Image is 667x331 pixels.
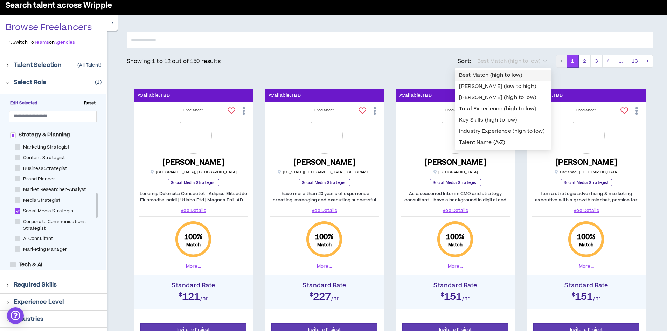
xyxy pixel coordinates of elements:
[555,158,617,167] h5: [PERSON_NAME]
[437,117,474,154] img: JHQQtyWKBm0zaarCem0aIeaFJV4IO6tG20KXovex.png
[459,94,547,102] div: [PERSON_NAME] (high to low)
[459,127,547,135] div: Industry Experience (high to low)
[458,57,472,65] p: Sort:
[277,170,372,175] p: [US_STATE][GEOGRAPHIC_DATA] , [GEOGRAPHIC_DATA]
[433,170,478,175] p: [GEOGRAPHIC_DATA]
[175,117,212,154] img: pA17YHAY26doQ3jzGpJkdFv95kW5oim9S3T5IHj3.png
[532,108,641,113] div: Freelancer
[20,197,63,204] span: Media Strategist
[20,219,104,232] span: Corporate Communications Strategist
[579,263,594,269] button: More...
[270,108,379,113] div: Freelancer
[268,289,381,302] h2: $227
[20,186,89,193] span: Market Researcher+Analyst
[20,246,70,253] span: Marketing Manager
[532,191,641,203] p: I am a strategic advertising & marketing executive with a growth mindset, passion for converting ...
[137,289,250,302] h2: $121
[186,263,201,269] button: More...
[162,158,224,167] h5: [PERSON_NAME]
[593,295,601,302] span: /hr
[186,242,201,248] small: Match
[317,242,332,248] small: Match
[577,232,596,242] span: 100 %
[14,78,47,87] p: Select Role
[54,40,75,45] a: Agencies
[20,165,70,172] span: Business Strategist
[20,144,72,151] span: Marketing Strategist
[139,191,248,203] p: Loremip Dolorsita Consectet | Adipisc Elitseddo Eiusmodte Incidi | Utlabo Etd | Magnaa Eni | ADM ...
[14,315,43,323] p: Industries
[293,158,355,167] h5: [PERSON_NAME]
[81,100,99,106] span: Reset
[137,282,250,289] h4: Standard Rate
[567,55,579,68] button: 1
[401,191,510,203] p: As a seasoned Interim CMO and strategy consultant, I have a background in digital and corporate s...
[459,71,547,79] div: Best Match (high to low)
[462,295,470,302] span: /hr
[448,263,463,269] button: More...
[455,92,551,103] div: Bill Rate (high to low)
[34,40,49,45] a: Teams
[455,103,551,115] div: Total Experience (high to low)
[14,298,64,306] p: Experience Level
[448,242,463,248] small: Match
[459,116,547,124] div: Key Skills (high to low)
[317,263,332,269] button: More...
[20,176,58,182] span: Brand Planner
[331,295,339,302] span: /hr
[77,62,102,68] p: ( All Talent )
[399,289,512,302] h2: $151
[579,242,594,248] small: Match
[399,92,432,99] p: Available: TBD
[477,56,547,67] span: Best Match (high to low)
[556,55,653,68] nav: pagination
[20,154,68,161] span: Content Strategist
[49,40,54,45] p: or
[459,105,547,113] div: Total Experience (high to low)
[95,78,102,86] p: ( 1 )
[20,208,78,214] span: Social Media Strategist
[424,158,486,167] h5: [PERSON_NAME]
[184,232,203,242] span: 100 %
[401,207,510,214] a: See Details
[16,261,45,268] span: Tech & AI
[455,81,551,92] div: Bill Rate (low to high)
[455,70,551,81] div: Best Match (high to low)
[530,282,643,289] h4: Standard Rate
[150,170,237,175] p: [GEOGRAPHIC_DATA] , [GEOGRAPHIC_DATA]
[554,170,619,175] p: Carlsbad , [GEOGRAPHIC_DATA]
[627,55,642,68] button: 13
[455,115,551,126] div: Key Skills (high to low)
[127,57,221,65] p: Showing 1 to 12 out of 150 results
[139,207,248,214] a: See Details
[7,100,41,106] span: Edit Selected
[602,55,614,68] button: 4
[532,207,641,214] a: See Details
[268,282,381,289] h4: Standard Rate
[399,282,512,289] h4: Standard Rate
[269,92,301,99] p: Available: TBD
[200,295,208,302] span: /hr
[561,179,612,186] p: Social Media Strategist
[430,179,481,186] p: Social Media Strategist
[270,207,379,214] a: See Details
[530,289,643,302] h2: $151
[455,137,551,148] div: Talent Name (A-Z)
[459,139,547,146] div: Talent Name (A-Z)
[614,55,627,68] button: ...
[7,307,24,324] div: Open Intercom Messenger
[14,281,57,289] p: Required Skills
[299,179,350,186] p: Social Media Strategist
[6,318,9,322] span: right
[306,117,343,154] img: N0HxwF8bHAxbhBGmvkkLySi5FGa3TRHbRvLx0fEi.png
[455,126,551,137] div: Industry Experience (high to low)
[459,83,547,90] div: [PERSON_NAME] (low to high)
[16,131,73,138] span: Strategy & Planning
[14,61,62,69] p: Talent Selection
[401,108,510,113] div: Freelancer
[6,1,334,11] p: Search talent across Wripple
[168,179,219,186] p: Social Media Strategist
[568,117,605,154] img: m5kPwtTexvHWSd6FDjuQH9kxlkm7VkqJD1T3mxkA.png
[139,108,248,113] div: Freelancer
[446,232,465,242] span: 100 %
